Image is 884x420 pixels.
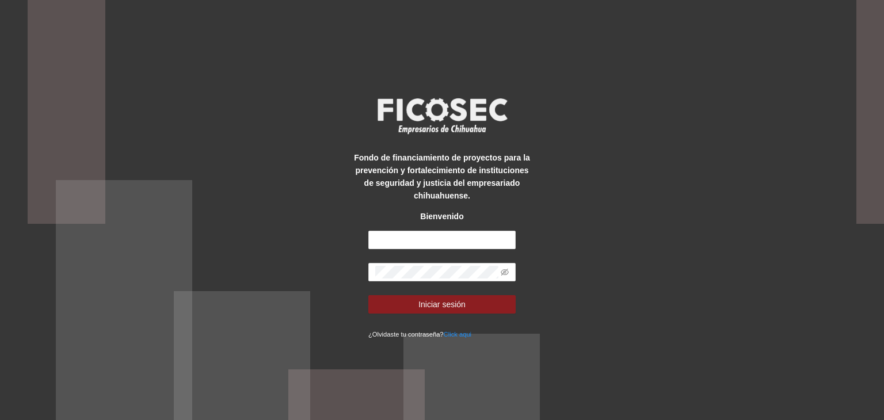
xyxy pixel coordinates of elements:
[501,268,509,276] span: eye-invisible
[368,295,516,314] button: Iniciar sesión
[370,94,514,137] img: logo
[418,298,466,311] span: Iniciar sesión
[444,331,472,338] a: Click aqui
[420,212,463,221] strong: Bienvenido
[368,331,471,338] small: ¿Olvidaste tu contraseña?
[354,153,530,200] strong: Fondo de financiamiento de proyectos para la prevención y fortalecimiento de instituciones de seg...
